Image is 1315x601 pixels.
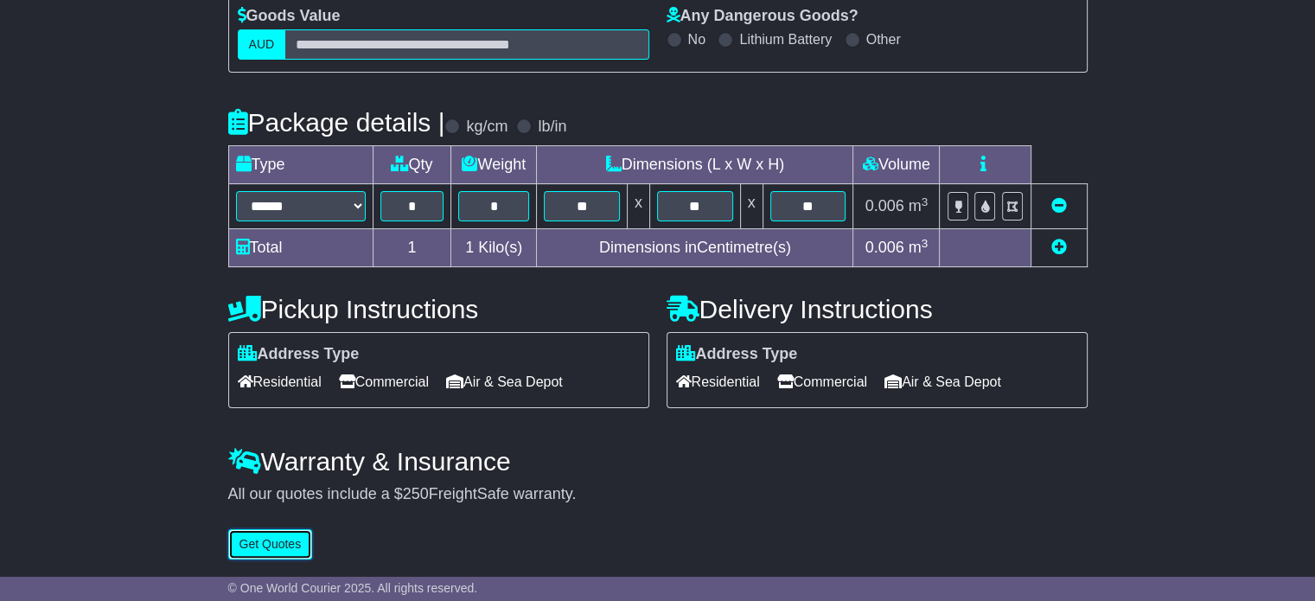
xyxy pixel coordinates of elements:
td: Dimensions in Centimetre(s) [537,229,853,267]
span: m [909,239,929,256]
label: Address Type [676,345,798,364]
label: Other [866,31,901,48]
label: Any Dangerous Goods? [667,7,859,26]
a: Remove this item [1051,197,1067,214]
a: Add new item [1051,239,1067,256]
h4: Warranty & Insurance [228,447,1088,476]
td: x [627,184,649,229]
td: x [740,184,763,229]
span: Air & Sea Depot [884,368,1001,395]
h4: Delivery Instructions [667,295,1088,323]
td: Total [228,229,373,267]
span: Residential [676,368,760,395]
button: Get Quotes [228,529,313,559]
label: Address Type [238,345,360,364]
span: Commercial [777,368,867,395]
label: AUD [238,29,286,60]
sup: 3 [922,195,929,208]
td: Qty [373,146,451,184]
label: kg/cm [466,118,507,137]
label: No [688,31,705,48]
span: m [909,197,929,214]
td: Weight [451,146,537,184]
td: Volume [853,146,940,184]
span: 0.006 [865,197,904,214]
label: lb/in [538,118,566,137]
span: 1 [465,239,474,256]
h4: Package details | [228,108,445,137]
td: Type [228,146,373,184]
sup: 3 [922,237,929,250]
td: Kilo(s) [451,229,537,267]
span: Residential [238,368,322,395]
span: Air & Sea Depot [446,368,563,395]
span: © One World Courier 2025. All rights reserved. [228,581,478,595]
td: 1 [373,229,451,267]
span: Commercial [339,368,429,395]
td: Dimensions (L x W x H) [537,146,853,184]
span: 250 [403,485,429,502]
label: Goods Value [238,7,341,26]
h4: Pickup Instructions [228,295,649,323]
div: All our quotes include a $ FreightSafe warranty. [228,485,1088,504]
span: 0.006 [865,239,904,256]
label: Lithium Battery [739,31,832,48]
